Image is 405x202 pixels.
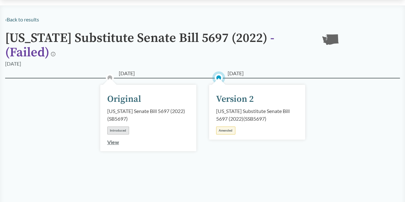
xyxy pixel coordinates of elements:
span: [DATE] [228,69,244,77]
span: - ( Failed ) [5,30,274,61]
span: [DATE] [119,69,135,77]
div: [DATE] [5,60,21,68]
div: Introduced [107,126,129,134]
h1: [US_STATE] Substitute Senate Bill 5697 (2022) [5,31,312,60]
div: Amended [216,126,235,134]
div: Version 2 [216,93,254,106]
div: [US_STATE] Substitute Senate Bill 5697 (2022) ( SSB5697 ) [216,107,298,123]
div: Original [107,93,141,106]
a: View [107,139,119,145]
a: ‹Back to results [5,16,39,22]
div: [US_STATE] Senate Bill 5697 (2022) ( SB5697 ) [107,107,189,123]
